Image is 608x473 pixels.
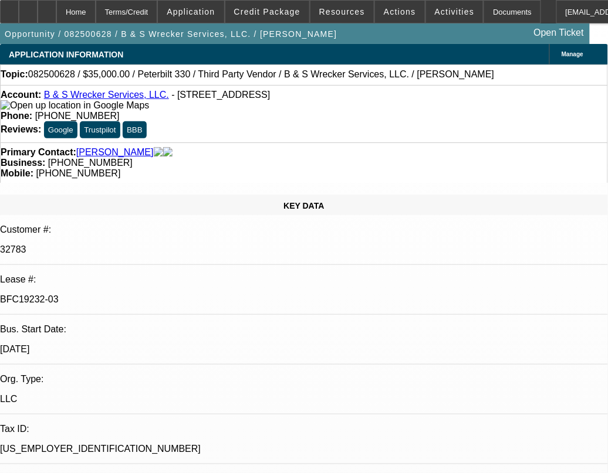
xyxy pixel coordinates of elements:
[1,147,76,158] strong: Primary Contact:
[1,124,41,134] strong: Reviews:
[319,7,365,16] span: Resources
[76,147,154,158] a: [PERSON_NAME]
[163,147,173,158] img: linkedin-icon.png
[310,1,374,23] button: Resources
[1,168,33,178] strong: Mobile:
[384,7,416,16] span: Actions
[9,50,123,59] span: APPLICATION INFORMATION
[154,147,163,158] img: facebook-icon.png
[123,121,147,138] button: BBB
[426,1,484,23] button: Activities
[167,7,215,16] span: Application
[1,100,149,110] a: View Google Maps
[28,69,494,80] span: 082500628 / $35,000.00 / Peterbilt 330 / Third Party Vendor / B & S Wrecker Services, LLC. / [PER...
[80,121,120,138] button: Trustpilot
[1,158,45,168] strong: Business:
[225,1,309,23] button: Credit Package
[1,111,32,121] strong: Phone:
[529,23,589,43] a: Open Ticket
[5,29,337,39] span: Opportunity / 082500628 / B & S Wrecker Services, LLC. / [PERSON_NAME]
[1,69,28,80] strong: Topic:
[158,1,224,23] button: Application
[36,168,120,178] span: [PHONE_NUMBER]
[1,100,149,111] img: Open up location in Google Maps
[171,90,270,100] span: - [STREET_ADDRESS]
[562,51,583,57] span: Manage
[435,7,475,16] span: Activities
[234,7,300,16] span: Credit Package
[283,201,324,210] span: KEY DATA
[44,90,169,100] a: B & S Wrecker Services, LLC.
[35,111,120,121] span: [PHONE_NUMBER]
[1,90,41,100] strong: Account:
[48,158,133,168] span: [PHONE_NUMBER]
[375,1,425,23] button: Actions
[44,121,77,138] button: Google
